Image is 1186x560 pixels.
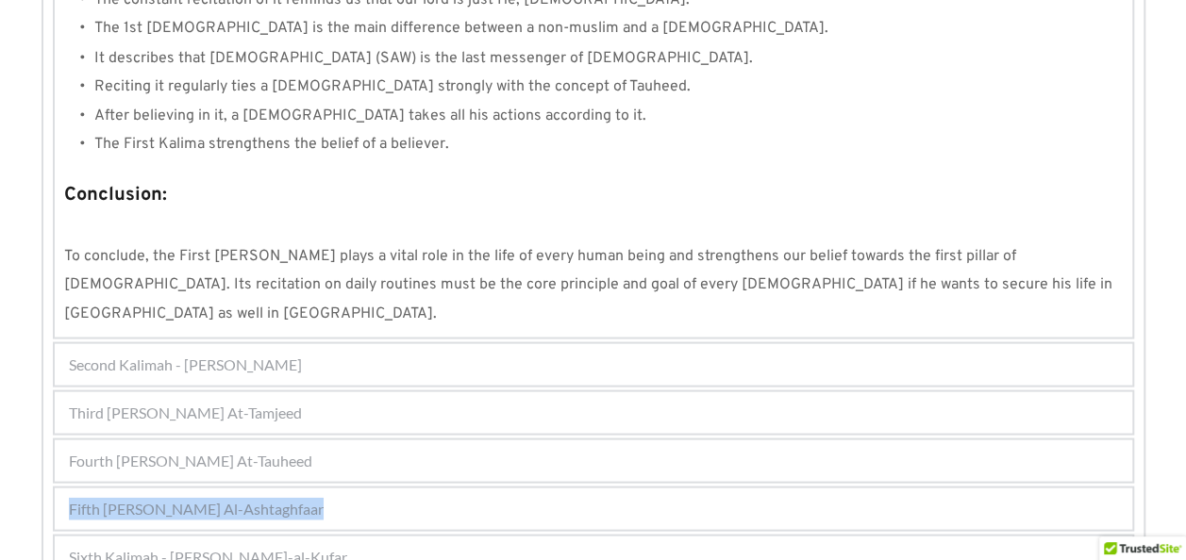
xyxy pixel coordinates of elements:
span: The First Kalima strengthens the belief of a believer. [94,134,449,153]
span: It describes that [DEMOGRAPHIC_DATA] (SAW) is the last messenger of [DEMOGRAPHIC_DATA]. [94,48,753,67]
span: Reciting it regularly ties a [DEMOGRAPHIC_DATA] strongly with the concept of Tauheed. [94,76,691,95]
span: After believing in it, a [DEMOGRAPHIC_DATA] takes all his actions according to it. [94,106,646,124]
span: Second Kalimah - [PERSON_NAME] [69,353,302,375]
span: Fifth [PERSON_NAME] Al-Ashtaghfaar [69,497,324,519]
span: The 1st [DEMOGRAPHIC_DATA] is the main difference between a non-muslim and a [DEMOGRAPHIC_DATA]. [94,19,828,38]
strong: Conclusion: [64,182,167,206]
span: Fourth [PERSON_NAME] At-Tauheed [69,449,312,471]
span: To conclude, the First [PERSON_NAME] plays a vital role in the life of every human being and stre... [64,246,1116,322]
span: Third [PERSON_NAME] At-Tamjeed [69,401,302,423]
